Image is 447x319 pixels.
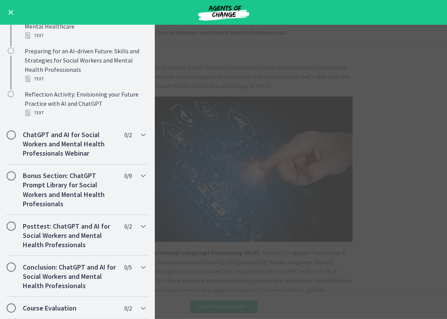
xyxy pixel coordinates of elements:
div: Reflection Activity: Envisioning your Future Practice with AI and ChatGPT [25,90,145,117]
h2: Posttest: ChatGPT and AI for Social Workers and Mental Health Professionals [23,221,117,249]
span: 0 / 2 [124,221,132,231]
h2: Bonus Section: ChatGPT Prompt Library for Social Workers and Mental Health Professionals [23,171,117,208]
div: Text [25,31,145,40]
span: 0 / 5 [124,262,132,271]
div: Preparing for an AI-driven Future: Skills and Strategies for Social Workers and Mental Health Pro... [25,46,145,83]
img: Agents of Change [177,3,270,22]
div: Text [25,74,145,83]
span: 0 / 2 [124,303,132,312]
button: Enable menu [6,8,15,17]
div: Text [25,108,145,117]
span: 0 / 2 [124,130,132,139]
h2: Conclusion: ChatGPT and AI for Social Workers and Mental Health Professionals [23,262,117,290]
h2: Course Evaluation [23,303,117,312]
h2: ChatGPT and AI for Social Workers and Mental Health Professionals Webinar [23,130,117,158]
div: Policy Implications of AI in Social Work and Mental Healthcare [25,12,145,40]
span: 0 / 9 [124,171,132,180]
